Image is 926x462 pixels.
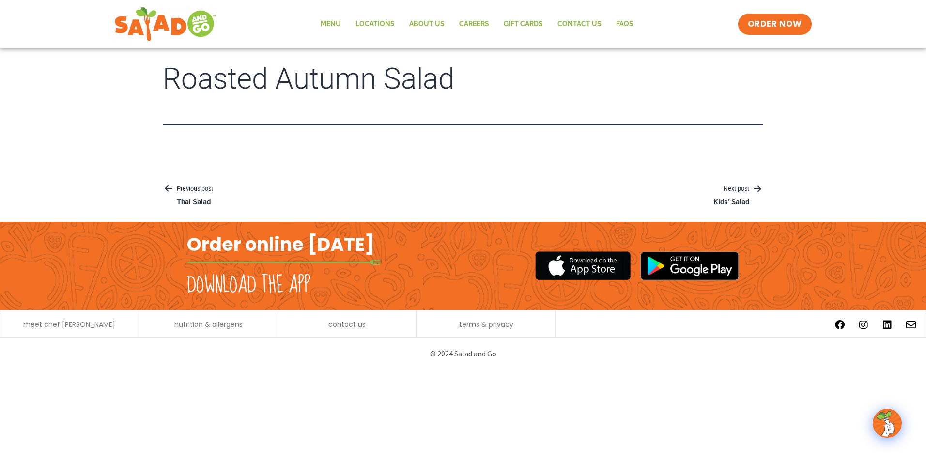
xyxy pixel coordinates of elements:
img: google_play [640,251,739,280]
p: Previous post [163,184,225,195]
img: appstore [535,250,631,281]
h2: Download the app [187,272,310,299]
a: Careers [452,13,496,35]
nav: Menu [313,13,641,35]
p: Next post [699,184,763,195]
a: GIFT CARDS [496,13,550,35]
a: ORDER NOW [738,14,812,35]
p: Kids’ Salad [713,198,749,207]
a: Next postKids’ Salad [699,184,763,207]
nav: Posts [163,184,763,207]
span: ORDER NOW [748,18,802,30]
img: wpChatIcon [874,410,901,437]
a: terms & privacy [459,321,513,328]
img: fork [187,260,381,265]
h2: Order online [DATE] [187,232,374,256]
a: Locations [348,13,402,35]
a: nutrition & allergens [174,321,243,328]
a: meet chef [PERSON_NAME] [23,321,115,328]
h1: Roasted Autumn Salad [163,63,763,95]
a: Menu [313,13,348,35]
a: contact us [328,321,366,328]
p: © 2024 Salad and Go [192,347,734,360]
a: FAQs [609,13,641,35]
a: Previous postThai Salad [163,184,225,207]
img: new-SAG-logo-768×292 [114,5,216,44]
a: Contact Us [550,13,609,35]
p: Thai Salad [177,198,211,207]
a: About Us [402,13,452,35]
